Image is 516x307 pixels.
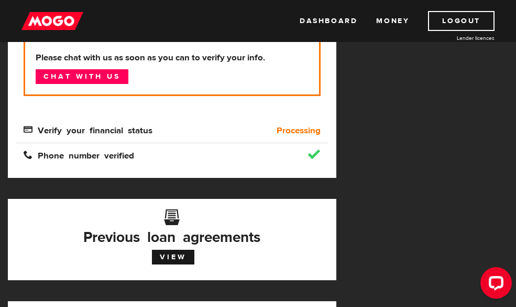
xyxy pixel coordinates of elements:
[36,69,128,84] a: Chat with us
[24,125,152,134] span: Verify your financial status
[36,51,309,64] b: Please chat with us as soon as you can to verify your info.
[376,11,409,31] a: Money
[472,263,516,307] iframe: LiveChat chat widget
[277,124,321,137] b: Processing
[24,150,134,159] span: Phone number verified
[416,34,495,42] a: Lender licences
[300,11,357,31] a: Dashboard
[152,250,194,264] a: View
[21,11,83,31] img: mogo_logo-11ee424be714fa7cbb0f0f49df9e16ec.png
[24,216,321,242] h3: Previous loan agreements
[428,11,495,31] a: Logout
